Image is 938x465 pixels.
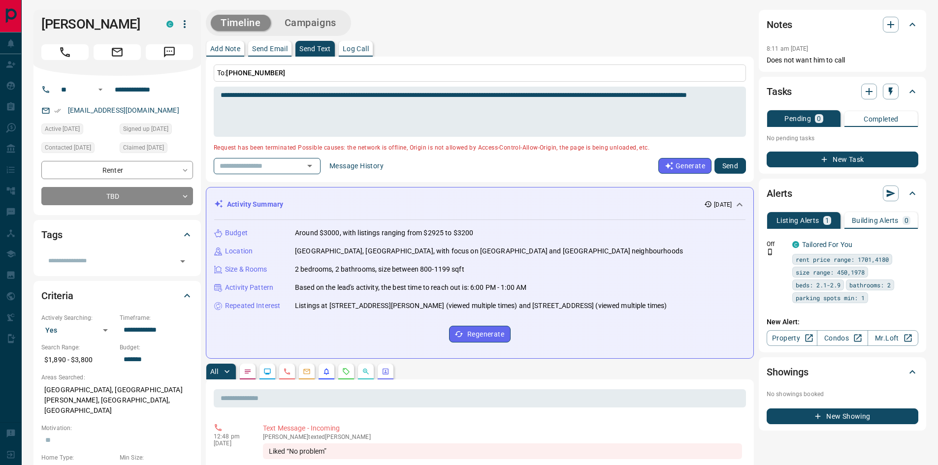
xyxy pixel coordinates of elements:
div: TBD [41,187,193,205]
p: Location [225,246,253,256]
span: Call [41,44,89,60]
span: Email [94,44,141,60]
div: Mon Sep 08 2025 [120,124,193,137]
svg: Calls [283,368,291,375]
span: parking spots min: 1 [796,293,865,303]
button: Open [95,84,106,95]
button: New Task [767,152,918,167]
svg: Requests [342,368,350,375]
span: Claimed [DATE] [123,143,164,153]
p: 0 [905,217,908,224]
p: Off [767,240,786,248]
div: condos.ca [166,21,173,28]
p: All [210,368,218,375]
p: Listing Alerts [776,217,819,224]
p: 0 [817,115,821,122]
div: Alerts [767,182,918,205]
p: [GEOGRAPHIC_DATA], [GEOGRAPHIC_DATA][PERSON_NAME], [GEOGRAPHIC_DATA], [GEOGRAPHIC_DATA] [41,382,193,419]
p: $1,890 - $3,800 [41,352,115,368]
p: Areas Searched: [41,373,193,382]
h2: Criteria [41,288,73,304]
p: Search Range: [41,343,115,352]
div: Notes [767,13,918,36]
p: No pending tasks [767,131,918,146]
p: Pending [784,115,811,122]
button: Open [176,254,190,268]
p: Based on the lead's activity, the best time to reach out is: 6:00 PM - 1:00 AM [295,282,526,293]
svg: Agent Actions [382,368,389,375]
p: 12:48 pm [214,433,248,440]
div: Criteria [41,284,193,308]
a: Tailored For You [802,241,852,248]
div: Tasks [767,80,918,103]
button: New Showing [767,408,918,424]
button: Open [303,159,317,173]
div: Yes [41,322,115,338]
div: Showings [767,360,918,384]
span: Message [146,44,193,60]
h2: Tasks [767,84,792,99]
p: Budget [225,228,248,238]
h2: Alerts [767,186,792,201]
p: 2 bedrooms, 2 bathrooms, size between 800-1199 sqft [295,264,464,275]
p: Repeated Interest [225,301,280,311]
p: Listings at [STREET_ADDRESS][PERSON_NAME] (viewed multiple times) and [STREET_ADDRESS] (viewed mu... [295,301,667,311]
span: [PHONE_NUMBER] [226,69,285,77]
h1: [PERSON_NAME] [41,16,152,32]
a: [EMAIL_ADDRESS][DOMAIN_NAME] [68,106,179,114]
button: Message History [323,158,389,174]
p: Log Call [343,45,369,52]
p: Does not want him to call [767,55,918,65]
p: Actively Searching: [41,313,115,322]
div: Tags [41,223,193,247]
span: bathrooms: 2 [849,280,891,290]
button: Regenerate [449,326,511,342]
p: 8:11 am [DATE] [767,45,809,52]
span: Contacted [DATE] [45,143,91,153]
p: New Alert: [767,317,918,327]
svg: Push Notification Only [767,248,774,255]
button: Timeline [211,15,271,31]
p: Activity Pattern [225,282,273,293]
p: Send Text [299,45,331,52]
span: Active [DATE] [45,124,80,134]
p: Budget: [120,343,193,352]
h2: Notes [767,17,792,32]
div: Activity Summary[DATE] [214,195,745,214]
span: size range: 450,1978 [796,267,865,277]
div: Liked “No problem” [263,443,742,459]
a: Condos [817,330,868,346]
p: Home Type: [41,453,115,462]
svg: Opportunities [362,368,370,375]
p: [DATE] [714,200,732,209]
p: Activity Summary [227,199,283,210]
svg: Emails [303,368,311,375]
h2: Tags [41,227,62,243]
svg: Lead Browsing Activity [263,368,271,375]
p: Motivation: [41,424,193,433]
div: condos.ca [792,241,799,248]
p: No showings booked [767,390,918,399]
p: 1 [825,217,829,224]
a: Mr.Loft [868,330,918,346]
p: [PERSON_NAME] texted [PERSON_NAME] [263,434,742,440]
div: Wed Sep 10 2025 [41,124,115,137]
svg: Email Verified [54,107,61,114]
p: Building Alerts [852,217,899,224]
p: Text Message - Incoming [263,423,742,434]
p: Timeframe: [120,313,193,322]
div: Renter [41,161,193,179]
span: beds: 2.1-2.9 [796,280,841,290]
p: Around $3000, with listings ranging from $2925 to $3200 [295,228,473,238]
svg: Listing Alerts [323,368,330,375]
p: Completed [864,116,899,123]
button: Generate [658,158,712,174]
p: [GEOGRAPHIC_DATA], [GEOGRAPHIC_DATA], with focus on [GEOGRAPHIC_DATA] and [GEOGRAPHIC_DATA] neigh... [295,246,683,256]
div: Tue Sep 09 2025 [120,142,193,156]
p: [DATE] [214,440,248,447]
span: rent price range: 1701,4180 [796,254,889,264]
svg: Notes [244,368,252,375]
div: Fri Sep 12 2025 [41,142,115,156]
p: To: [214,64,746,82]
p: Min Size: [120,453,193,462]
